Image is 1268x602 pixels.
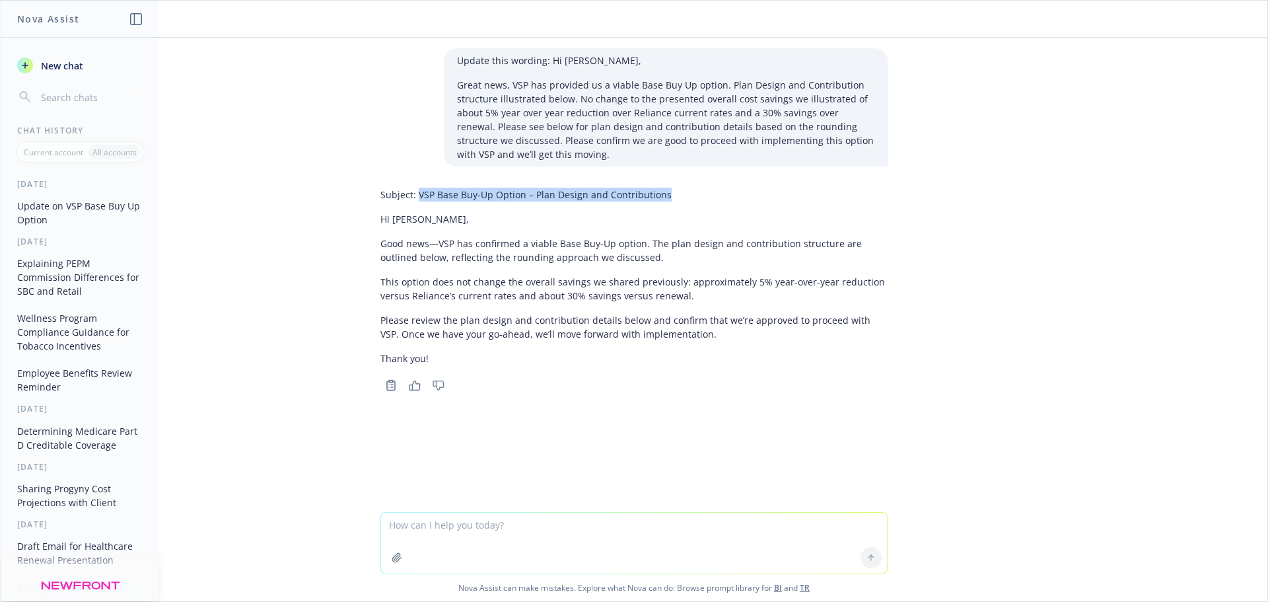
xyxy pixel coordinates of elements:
[380,212,888,226] p: Hi [PERSON_NAME],
[38,88,143,106] input: Search chats
[17,12,79,26] h1: Nova Assist
[6,574,1262,601] span: Nova Assist can make mistakes. Explore what Nova can do: Browse prompt library for and
[12,362,149,398] button: Employee Benefits Review Reminder
[12,195,149,231] button: Update on VSP Base Buy Up Option
[1,236,159,247] div: [DATE]
[380,188,888,202] p: Subject: VSP Base Buy-Up Option – Plan Design and Contributions
[457,78,874,161] p: Great news, VSP has provided us a viable Base Buy Up option. Plan Design and Contribution structu...
[12,478,149,513] button: Sharing Progyny Cost Projections with Client
[774,582,782,593] a: BI
[428,376,449,395] button: Thumbs down
[1,519,159,530] div: [DATE]
[12,420,149,456] button: Determining Medicare Part D Creditable Coverage
[380,313,888,341] p: Please review the plan design and contribution details below and confirm that we’re approved to p...
[12,535,149,571] button: Draft Email for Healthcare Renewal Presentation
[12,54,149,77] button: New chat
[1,178,159,190] div: [DATE]
[380,237,888,264] p: Good news—VSP has confirmed a viable Base Buy-Up option. The plan design and contribution structu...
[24,147,83,158] p: Current account
[380,352,888,365] p: Thank you!
[1,403,159,414] div: [DATE]
[1,125,159,136] div: Chat History
[385,379,397,391] svg: Copy to clipboard
[12,307,149,357] button: Wellness Program Compliance Guidance for Tobacco Incentives
[380,275,888,303] p: This option does not change the overall savings we shared previously: approximately 5% year-over-...
[800,582,810,593] a: TR
[457,54,874,67] p: Update this wording: Hi [PERSON_NAME],
[12,252,149,302] button: Explaining PEPM Commission Differences for SBC and Retail
[38,59,83,73] span: New chat
[1,461,159,472] div: [DATE]
[92,147,137,158] p: All accounts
